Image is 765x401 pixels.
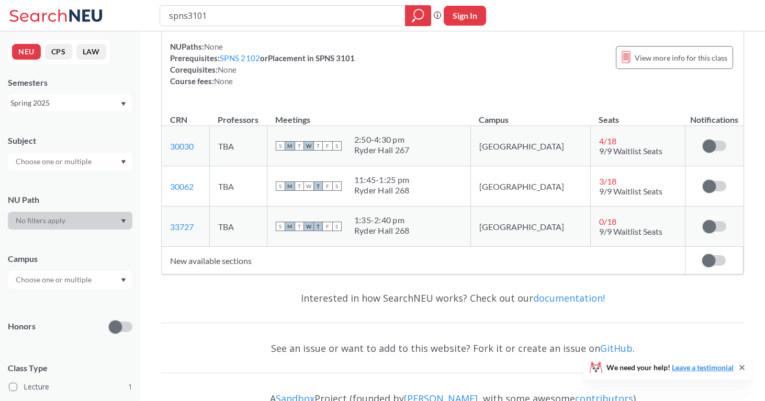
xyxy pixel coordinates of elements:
[470,166,590,207] td: [GEOGRAPHIC_DATA]
[354,185,410,196] div: Ryder Hall 268
[218,65,237,74] span: None
[45,44,72,60] button: CPS
[220,53,260,63] a: SPNS 2102
[8,95,132,111] div: Spring 2025Dropdown arrow
[209,207,267,247] td: TBA
[590,104,685,126] th: Seats
[209,166,267,207] td: TBA
[599,186,662,196] span: 9/9 Waitlist Seats
[295,181,304,191] span: T
[470,104,590,126] th: Campus
[276,181,285,191] span: S
[354,215,410,225] div: 1:35 - 2:40 pm
[470,126,590,166] td: [GEOGRAPHIC_DATA]
[121,160,126,164] svg: Dropdown arrow
[161,333,744,363] div: See an issue or want to add to this website? Fork it or create an issue on .
[8,271,132,289] div: Dropdown arrow
[313,141,323,151] span: T
[8,135,132,146] div: Subject
[76,44,106,60] button: LAW
[599,176,616,186] span: 3 / 18
[170,141,194,151] a: 30030
[295,222,304,231] span: T
[8,212,132,230] div: Dropdown arrow
[8,194,132,205] div: NU Path
[204,42,223,51] span: None
[9,380,132,394] label: Lecture
[209,126,267,166] td: TBA
[170,222,194,232] a: 33727
[8,253,132,265] div: Campus
[599,136,616,146] span: 4 / 18
[304,222,313,231] span: W
[12,44,41,60] button: NEU
[600,342,633,354] a: GitHub
[276,222,285,231] span: S
[323,181,332,191] span: F
[170,181,194,191] a: 30062
[161,283,744,313] div: Interested in how SearchNEU works? Check out our
[685,104,743,126] th: Notifications
[412,8,424,23] svg: magnifying glass
[599,146,662,156] span: 9/9 Waitlist Seats
[276,141,285,151] span: S
[332,222,342,231] span: S
[8,362,132,374] span: Class Type
[285,222,295,231] span: M
[162,247,685,274] td: New available sections
[304,181,313,191] span: W
[354,134,410,145] div: 2:50 - 4:30 pm
[354,145,410,155] div: Ryder Hall 267
[323,141,332,151] span: F
[332,141,342,151] span: S
[10,155,98,168] input: Choose one or multiple
[599,216,616,226] span: 0 / 18
[285,181,295,191] span: M
[304,141,313,151] span: W
[8,77,132,88] div: Semesters
[209,104,267,126] th: Professors
[10,97,120,109] div: Spring 2025
[168,7,398,25] input: Class, professor, course number, "phrase"
[8,320,36,333] p: Honors
[170,114,187,125] div: CRN
[672,363,734,372] a: Leave a testimonial
[444,6,486,26] button: Sign In
[354,175,410,185] div: 11:45 - 1:25 pm
[285,141,295,151] span: M
[8,153,132,170] div: Dropdown arrow
[313,222,323,231] span: T
[295,141,304,151] span: T
[121,278,126,282] svg: Dropdown arrow
[533,292,605,304] a: documentation!
[214,76,233,86] span: None
[354,225,410,236] div: Ryder Hall 268
[635,51,727,64] span: View more info for this class
[170,41,355,87] div: NUPaths: Prerequisites: or Placement in SPNS 3101 Corequisites: Course fees:
[121,102,126,106] svg: Dropdown arrow
[606,364,734,371] span: We need your help!
[323,222,332,231] span: F
[10,273,98,286] input: Choose one or multiple
[313,181,323,191] span: T
[599,226,662,236] span: 9/9 Waitlist Seats
[470,207,590,247] td: [GEOGRAPHIC_DATA]
[267,104,470,126] th: Meetings
[332,181,342,191] span: S
[405,5,431,26] div: magnifying glass
[121,219,126,223] svg: Dropdown arrow
[128,381,132,393] span: 1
